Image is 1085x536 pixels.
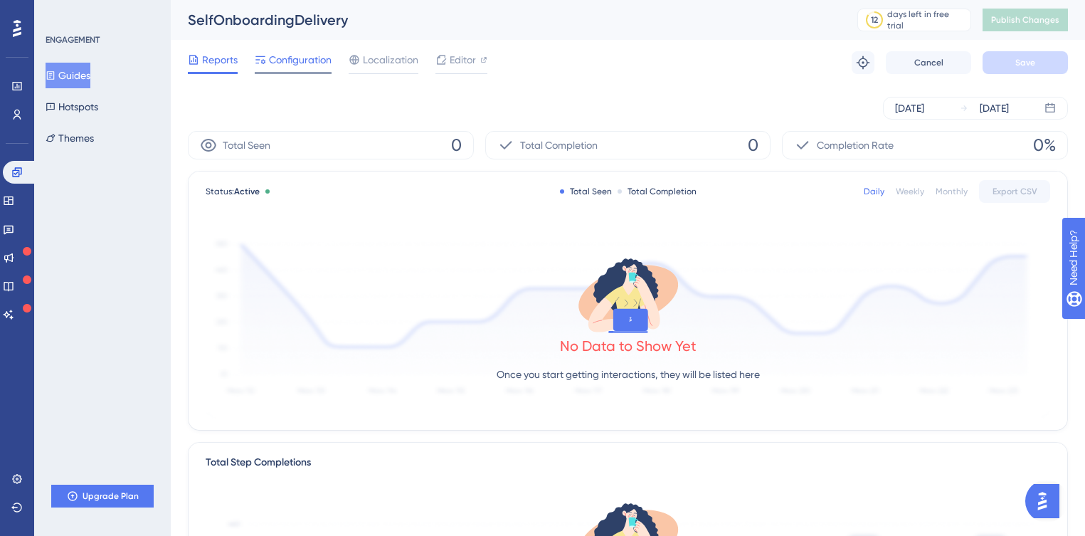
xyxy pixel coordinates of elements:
span: Localization [363,51,418,68]
div: [DATE] [895,100,924,117]
span: Upgrade Plan [83,490,139,502]
div: Weekly [896,186,924,197]
div: [DATE] [980,100,1009,117]
p: Once you start getting interactions, they will be listed here [497,366,760,383]
div: SelfOnboardingDelivery [188,10,822,30]
span: Cancel [914,57,943,68]
button: Themes [46,125,94,151]
span: Configuration [269,51,332,68]
span: 0% [1033,134,1056,157]
span: Editor [450,51,476,68]
span: 0 [451,134,462,157]
div: Total Completion [618,186,697,197]
div: Total Step Completions [206,454,311,471]
button: Hotspots [46,94,98,120]
button: Save [983,51,1068,74]
div: No Data to Show Yet [560,336,697,356]
span: Total Seen [223,137,270,154]
span: Completion Rate [817,137,894,154]
div: Monthly [936,186,968,197]
span: Save [1015,57,1035,68]
button: Guides [46,63,90,88]
span: Status: [206,186,260,197]
span: 0 [748,134,758,157]
div: days left in free trial [887,9,966,31]
span: Need Help? [33,4,89,21]
button: Cancel [886,51,971,74]
button: Export CSV [979,180,1050,203]
div: Daily [864,186,884,197]
span: Total Completion [520,137,598,154]
div: 12 [871,14,878,26]
div: Total Seen [560,186,612,197]
iframe: UserGuiding AI Assistant Launcher [1025,480,1068,522]
span: Reports [202,51,238,68]
div: ENGAGEMENT [46,34,100,46]
span: Publish Changes [991,14,1059,26]
span: Export CSV [993,186,1037,197]
button: Upgrade Plan [51,485,154,508]
button: Publish Changes [983,9,1068,31]
span: Active [234,186,260,196]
